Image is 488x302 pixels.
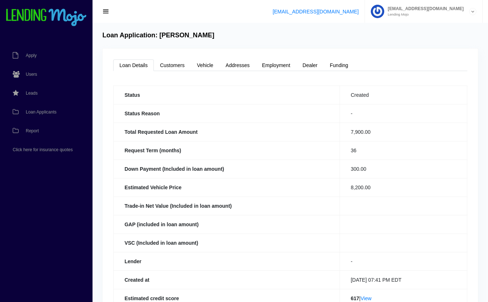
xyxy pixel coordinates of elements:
[384,13,464,16] small: Lending Mojo
[361,295,372,301] a: View
[154,59,191,71] a: Customers
[114,123,340,141] th: Total Requested Loan Amount
[324,59,354,71] a: Funding
[340,86,467,104] td: Created
[13,148,73,152] span: Click here for insurance quotes
[114,252,340,270] th: Lender
[340,252,467,270] td: -
[296,59,324,71] a: Dealer
[113,59,154,71] a: Loan Details
[220,59,256,71] a: Addresses
[371,5,384,18] img: Profile image
[114,233,340,252] th: VSC (Included in loan amount)
[114,178,340,196] th: Estimated Vehicle Price
[114,270,340,289] th: Created at
[102,32,214,40] h4: Loan Application: [PERSON_NAME]
[26,129,39,133] span: Report
[340,160,467,178] td: 300.00
[26,110,57,114] span: Loan Applicants
[272,9,358,15] a: [EMAIL_ADDRESS][DOMAIN_NAME]
[26,72,37,76] span: Users
[114,215,340,233] th: GAP (included in loan amount)
[351,295,359,301] b: 617
[114,196,340,215] th: Trade-in Net Value (Included in loan amount)
[114,104,340,123] th: Status Reason
[256,59,296,71] a: Employment
[114,141,340,160] th: Request Term (months)
[5,9,87,27] img: logo-small.png
[26,53,37,58] span: Apply
[340,123,467,141] td: 7,900.00
[191,59,220,71] a: Vehicle
[340,141,467,160] td: 36
[340,104,467,123] td: -
[26,91,38,95] span: Leads
[114,160,340,178] th: Down Payment (Included in loan amount)
[384,7,464,11] span: [EMAIL_ADDRESS][DOMAIN_NAME]
[114,86,340,104] th: Status
[340,178,467,196] td: 8,200.00
[340,270,467,289] td: [DATE] 07:41 PM EDT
